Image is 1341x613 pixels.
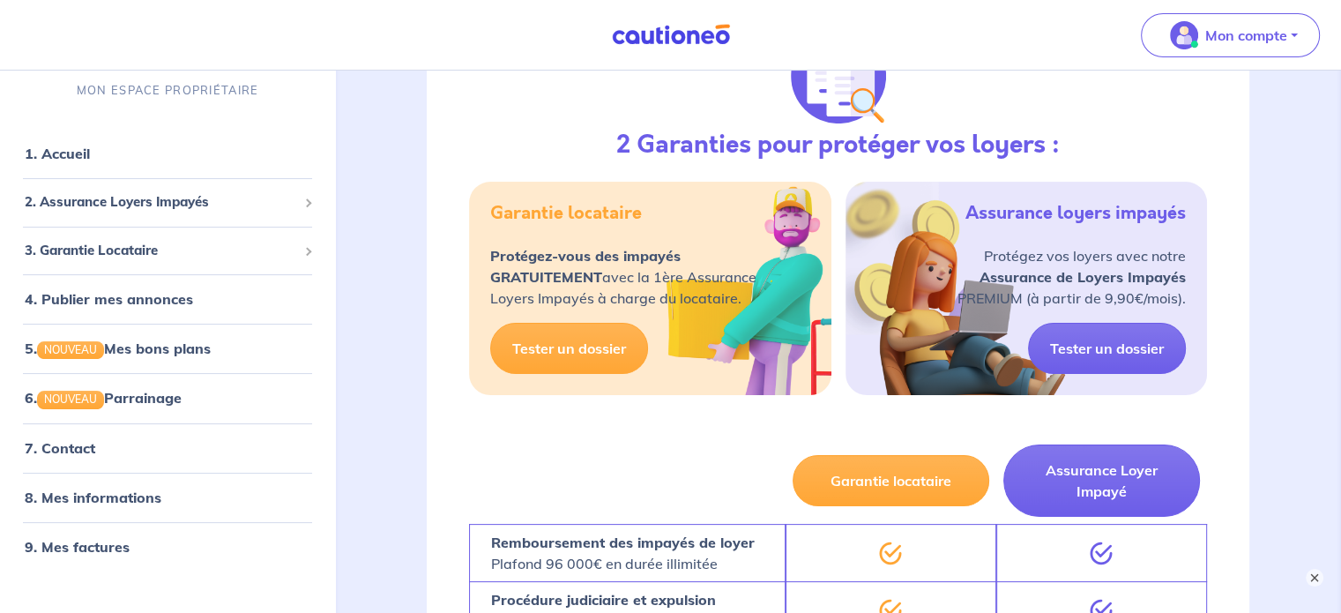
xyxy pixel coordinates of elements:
p: Plafond 96 000€ en durée illimitée [491,532,755,574]
div: 7. Contact [7,430,328,466]
p: Mon compte [1205,25,1287,46]
h5: Assurance loyers impayés [965,203,1186,224]
a: Tester un dossier [1028,323,1186,374]
strong: Remboursement des impayés de loyer [491,534,755,551]
div: 2. Assurance Loyers Impayés [7,186,328,221]
strong: Assurance de Loyers Impayés [980,268,1186,286]
img: Cautioneo [605,24,737,46]
p: Protégez vos loyers avec notre PREMIUM (à partir de 9,90€/mois). [957,245,1186,309]
strong: Protégez-vous des impayés GRATUITEMENT [490,247,681,286]
button: Assurance Loyer Impayé [1003,445,1200,517]
button: illu_account_valid_menu.svgMon compte [1141,13,1320,57]
div: 4. Publier mes annonces [7,282,328,318]
div: 3. Garantie Locataire [7,234,328,268]
a: Tester un dossier [490,323,648,374]
div: 9. Mes factures [7,529,328,564]
div: 1. Accueil [7,137,328,172]
a: 1. Accueil [25,146,90,163]
a: 4. Publier mes annonces [25,291,193,309]
a: 6.NOUVEAUParrainage [25,390,182,407]
span: 2. Assurance Loyers Impayés [25,193,297,213]
a: 8. Mes informations [25,489,161,506]
button: Garantie locataire [793,455,989,506]
a: 7. Contact [25,439,95,457]
p: MON ESPACE PROPRIÉTAIRE [77,83,258,100]
div: 5.NOUVEAUMes bons plans [7,332,328,367]
img: justif-loupe [791,28,886,123]
h5: Garantie locataire [490,203,642,224]
a: 5.NOUVEAUMes bons plans [25,340,211,358]
img: illu_account_valid_menu.svg [1170,21,1198,49]
button: × [1306,569,1323,587]
a: 9. Mes factures [25,538,130,556]
h3: 2 Garanties pour protéger vos loyers : [616,131,1060,161]
div: 8. Mes informations [7,480,328,515]
div: 6.NOUVEAUParrainage [7,381,328,416]
p: avec la 1ère Assurance Loyers Impayés à charge du locataire. [490,245,756,309]
span: 3. Garantie Locataire [25,241,297,261]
